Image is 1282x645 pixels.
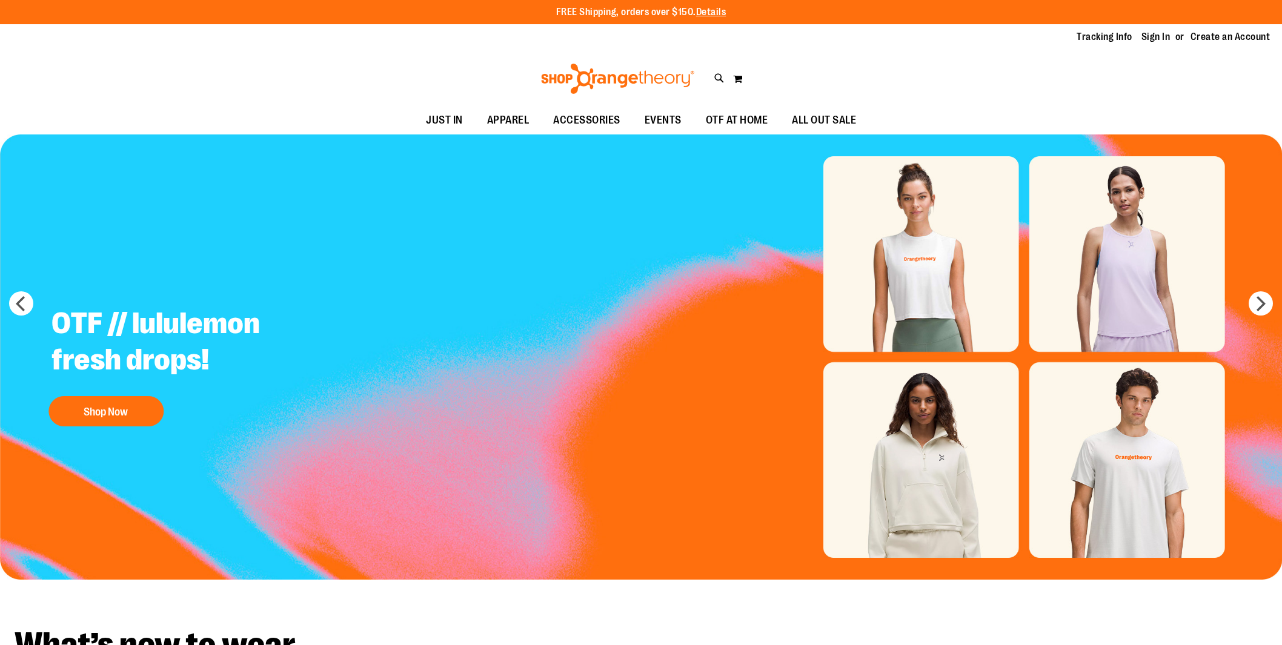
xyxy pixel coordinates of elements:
[9,291,33,316] button: prev
[1077,30,1132,44] a: Tracking Info
[792,107,856,134] span: ALL OUT SALE
[42,296,344,432] a: OTF // lululemon fresh drops! Shop Now
[42,296,344,390] h2: OTF // lululemon fresh drops!
[645,107,682,134] span: EVENTS
[706,107,768,134] span: OTF AT HOME
[1191,30,1270,44] a: Create an Account
[1249,291,1273,316] button: next
[1141,30,1171,44] a: Sign In
[487,107,530,134] span: APPAREL
[556,5,726,19] p: FREE Shipping, orders over $150.
[696,7,726,18] a: Details
[539,64,696,94] img: Shop Orangetheory
[426,107,463,134] span: JUST IN
[553,107,620,134] span: ACCESSORIES
[48,396,164,426] button: Shop Now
